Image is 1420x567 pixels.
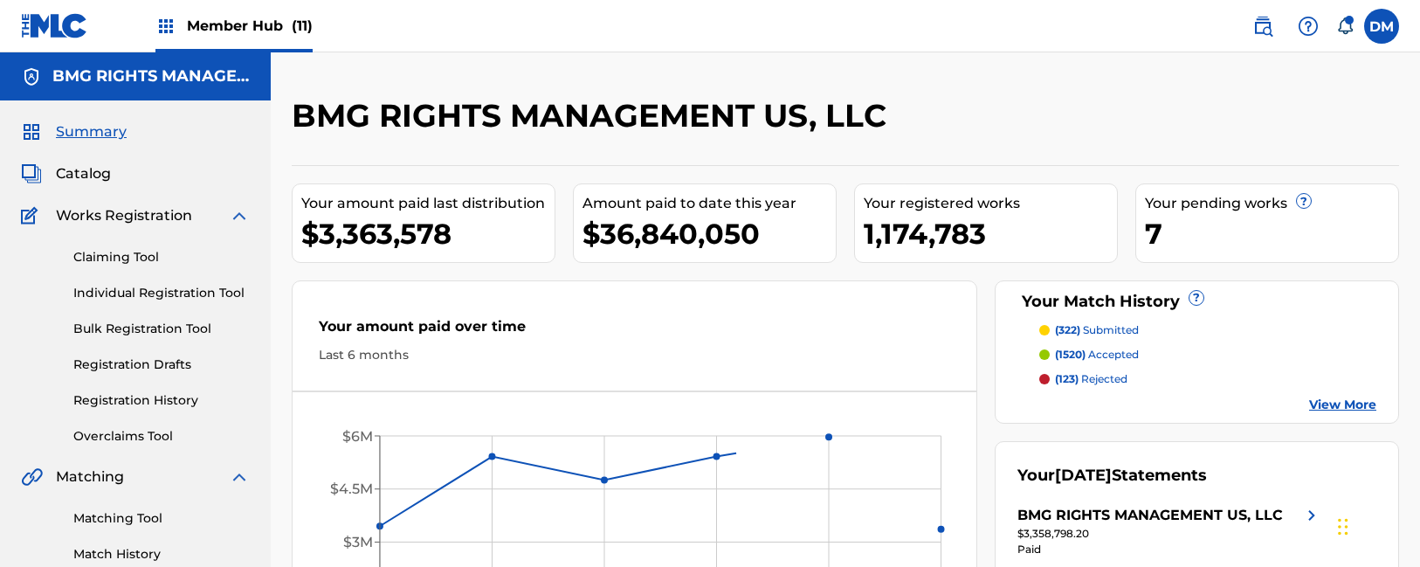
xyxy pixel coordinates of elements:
a: SummarySummary [21,121,127,142]
span: Member Hub [187,16,313,36]
img: MLC Logo [21,13,88,38]
a: Overclaims Tool [73,427,250,446]
div: Drag [1338,501,1348,553]
span: (1520) [1055,348,1086,361]
span: ? [1297,194,1311,208]
tspan: $6M [342,428,373,445]
span: [DATE] [1055,466,1112,485]
a: View More [1309,396,1376,414]
div: Your amount paid last distribution [301,193,555,214]
div: User Menu [1364,9,1399,44]
a: Match History [73,545,250,564]
div: Your pending works [1145,193,1398,214]
div: Help [1291,9,1326,44]
a: CatalogCatalog [21,163,111,184]
a: Matching Tool [73,509,250,528]
div: Your Match History [1017,290,1376,314]
img: search [1252,16,1273,37]
div: Your registered works [864,193,1117,214]
div: $3,363,578 [301,214,555,253]
tspan: $3M [343,534,373,550]
span: Summary [56,121,127,142]
a: (1520) accepted [1039,347,1376,363]
p: accepted [1055,347,1139,363]
div: Amount paid to date this year [582,193,836,214]
img: Catalog [21,163,42,184]
img: expand [229,467,250,487]
span: Catalog [56,163,111,184]
span: Works Registration [56,205,192,226]
a: (123) rejected [1039,371,1376,387]
div: Your Statements [1017,464,1207,487]
p: submitted [1055,322,1139,338]
tspan: $4.5M [330,481,373,497]
a: Individual Registration Tool [73,284,250,302]
a: Claiming Tool [73,248,250,266]
img: Works Registration [21,205,44,226]
img: Accounts [21,66,42,87]
span: (11) [292,17,313,34]
img: Top Rightsholders [155,16,176,37]
img: Summary [21,121,42,142]
div: Paid [1017,542,1322,557]
p: rejected [1055,371,1127,387]
iframe: Chat Widget [1333,483,1420,567]
img: Matching [21,467,43,487]
img: right chevron icon [1301,505,1322,526]
div: Your amount paid over time [319,316,950,346]
a: (322) submitted [1039,322,1376,338]
div: 7 [1145,214,1398,253]
div: Last 6 months [319,346,950,364]
div: Notifications [1336,17,1354,35]
img: expand [229,205,250,226]
img: help [1298,16,1319,37]
a: BMG RIGHTS MANAGEMENT US, LLCright chevron icon$3,358,798.20Paid [1017,505,1322,557]
span: ? [1189,291,1203,305]
a: Bulk Registration Tool [73,320,250,338]
h2: BMG RIGHTS MANAGEMENT US, LLC [292,96,895,135]
a: Registration Drafts [73,356,250,374]
span: Matching [56,467,124,487]
a: Registration History [73,391,250,410]
div: $3,358,798.20 [1017,526,1322,542]
div: 1,174,783 [864,214,1117,253]
span: (123) [1055,372,1079,385]
a: Public Search [1245,9,1280,44]
div: $36,840,050 [582,214,836,253]
iframe: Resource Center [1371,338,1420,482]
span: (322) [1055,323,1080,336]
h5: BMG RIGHTS MANAGEMENT US, LLC [52,66,250,86]
div: BMG RIGHTS MANAGEMENT US, LLC [1017,505,1283,526]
